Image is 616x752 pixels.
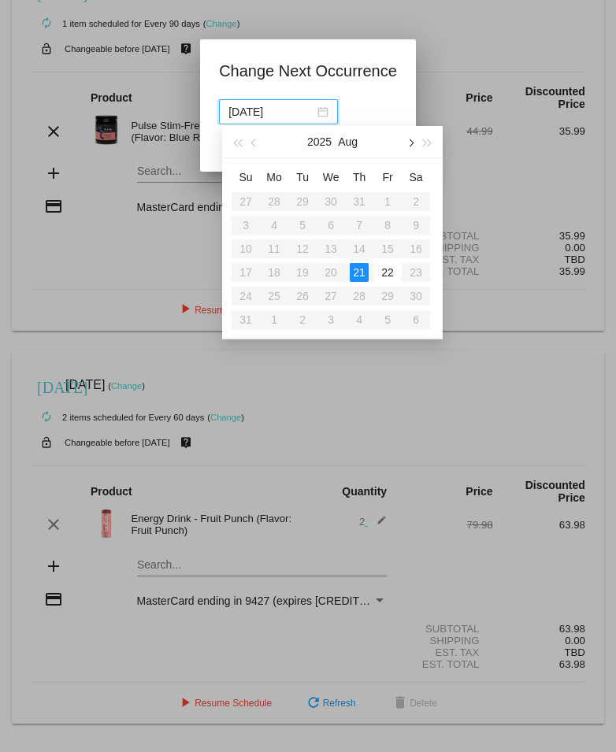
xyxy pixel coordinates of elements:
th: Wed [317,165,345,190]
th: Thu [345,165,373,190]
td: 8/22/2025 [373,261,402,284]
th: Tue [288,165,317,190]
input: Select date [228,103,314,120]
button: Update [219,134,288,162]
button: Next year (Control + right) [419,126,436,157]
div: 22 [378,263,397,282]
h1: Change Next Occurrence [219,58,397,83]
th: Sun [232,165,260,190]
button: Next month (PageDown) [401,126,418,157]
button: Aug [338,126,358,157]
th: Mon [260,165,288,190]
button: Previous month (PageUp) [246,126,263,157]
button: 2025 [307,126,332,157]
th: Sat [402,165,430,190]
th: Fri [373,165,402,190]
button: Last year (Control + left) [228,126,246,157]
